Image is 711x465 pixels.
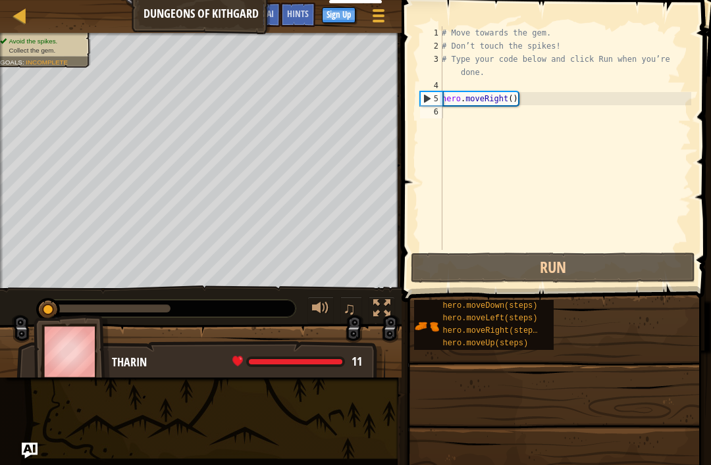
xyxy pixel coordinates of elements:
[442,301,537,310] span: hero.moveDown(steps)
[26,59,68,66] span: Incomplete
[307,297,334,324] button: Adjust volume
[420,53,442,79] div: 3
[414,314,439,339] img: portrait.png
[420,26,442,39] div: 1
[343,299,356,318] span: ♫
[352,353,362,370] span: 11
[34,315,110,388] img: thang_avatar_frame.png
[322,7,355,23] button: Sign Up
[420,39,442,53] div: 2
[340,297,363,324] button: ♫
[9,37,57,45] span: Avoid the spikes.
[442,314,537,323] span: hero.moveLeft(steps)
[22,443,38,458] button: Ask AI
[369,297,395,324] button: Toggle fullscreen
[287,7,309,20] span: Hints
[421,92,442,105] div: 5
[9,47,55,54] span: Collect the gem.
[420,105,442,118] div: 6
[442,326,542,335] span: hero.moveRight(steps)
[442,339,528,348] span: hero.moveUp(steps)
[420,79,442,92] div: 4
[232,356,362,368] div: health: 11 / 11
[251,7,274,20] span: Ask AI
[411,253,695,283] button: Run
[362,3,395,34] button: Show game menu
[245,3,280,27] button: Ask AI
[112,354,372,371] div: Tharin
[22,59,26,66] span: :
